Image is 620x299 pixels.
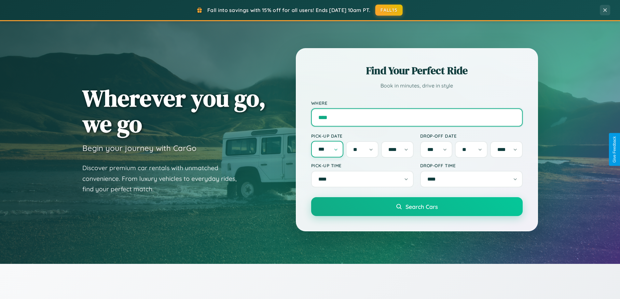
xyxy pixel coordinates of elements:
[420,133,523,139] label: Drop-off Date
[311,163,414,168] label: Pick-up Time
[207,7,370,13] span: Fall into savings with 15% off for all users! Ends [DATE] 10am PT.
[311,197,523,216] button: Search Cars
[420,163,523,168] label: Drop-off Time
[375,5,403,16] button: FALL15
[82,85,266,137] h1: Wherever you go, we go
[311,81,523,90] p: Book in minutes, drive in style
[311,100,523,106] label: Where
[82,143,197,153] h3: Begin your journey with CarGo
[311,133,414,139] label: Pick-up Date
[311,63,523,78] h2: Find Your Perfect Ride
[82,163,245,195] p: Discover premium car rentals with unmatched convenience. From luxury vehicles to everyday rides, ...
[406,203,438,210] span: Search Cars
[612,136,617,163] div: Give Feedback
